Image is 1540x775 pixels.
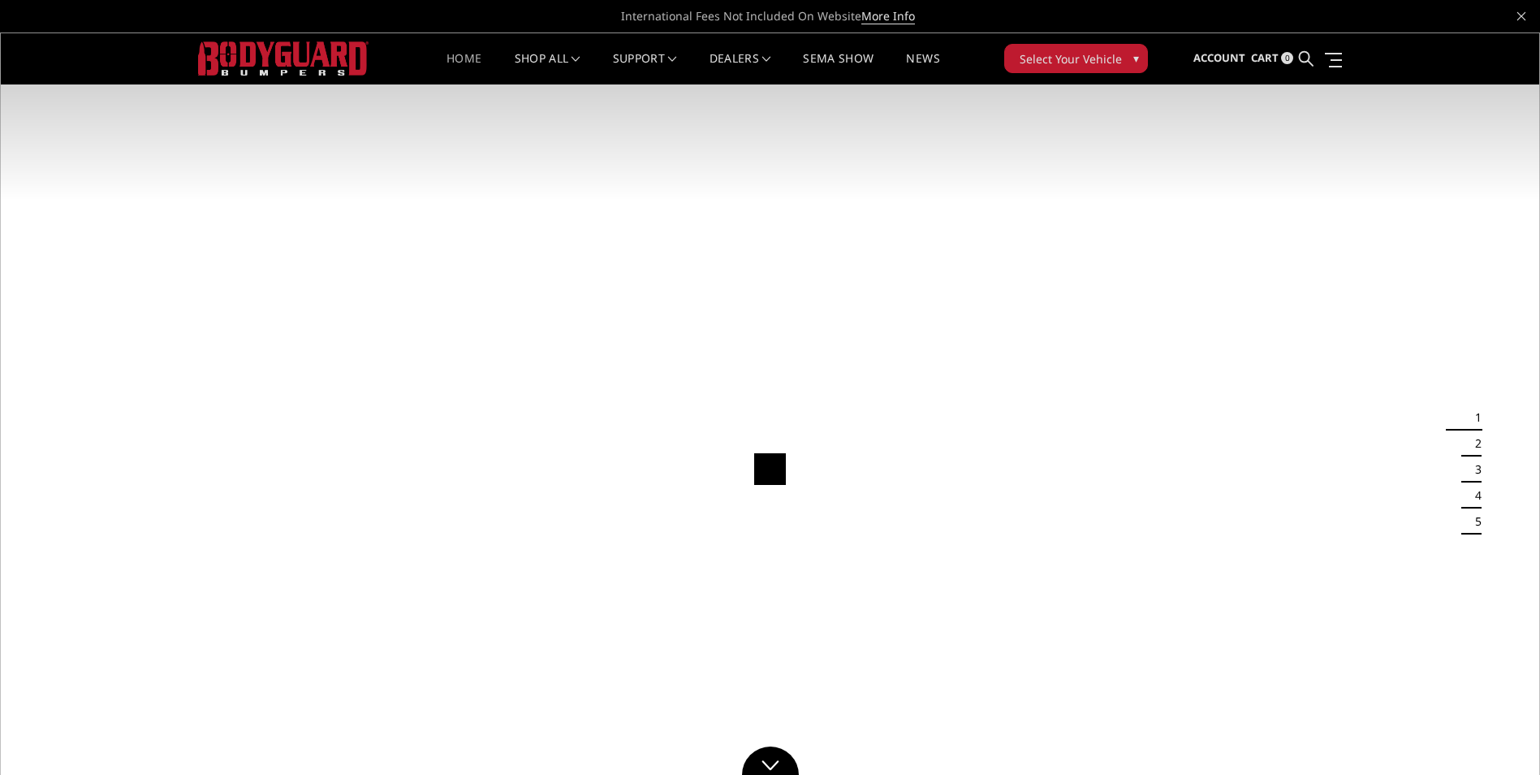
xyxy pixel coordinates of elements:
img: BODYGUARD BUMPERS [198,41,369,75]
span: Account [1193,50,1245,65]
button: 4 of 5 [1465,483,1482,509]
span: ▾ [1133,50,1139,67]
a: Support [613,53,677,84]
a: Cart 0 [1251,37,1293,80]
span: Cart [1251,50,1279,65]
a: Click to Down [742,747,799,775]
a: News [906,53,939,84]
button: 5 of 5 [1465,509,1482,535]
button: Select Your Vehicle [1004,44,1148,73]
button: 1 of 5 [1465,405,1482,431]
a: Account [1193,37,1245,80]
span: Select Your Vehicle [1020,50,1122,67]
a: More Info [861,8,915,24]
a: Home [446,53,481,84]
a: Dealers [710,53,771,84]
button: 2 of 5 [1465,431,1482,457]
a: SEMA Show [803,53,874,84]
span: 0 [1281,52,1293,64]
button: 3 of 5 [1465,457,1482,483]
a: shop all [515,53,580,84]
